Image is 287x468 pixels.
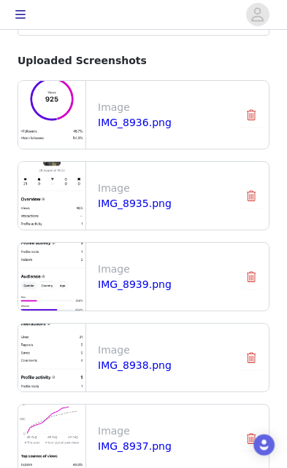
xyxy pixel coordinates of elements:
p: Image [98,343,228,358]
img: file [18,324,85,391]
a: IMG_8937.png [98,440,172,452]
p: Uploaded Screenshots [18,53,269,69]
div: Open Intercom Messenger [253,434,275,456]
img: file [18,162,85,230]
p: Image [98,262,228,277]
p: Image [98,181,228,196]
a: IMG_8939.png [98,278,172,290]
a: IMG_8938.png [98,359,172,371]
p: Image [98,100,228,115]
img: file [18,81,85,149]
a: IMG_8936.png [98,117,172,128]
div: avatar [250,3,264,26]
p: Image [98,424,228,439]
img: file [18,243,85,311]
a: IMG_8935.png [98,198,172,209]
